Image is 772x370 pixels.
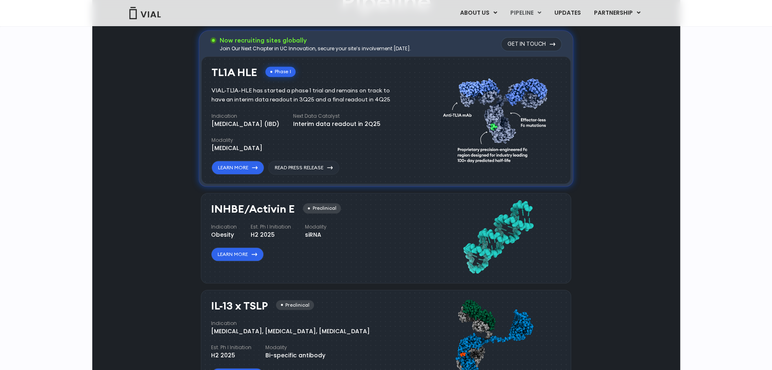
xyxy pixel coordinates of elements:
h3: TL1A HLE [211,67,257,78]
div: Obesity [211,231,237,239]
a: PIPELINEMenu Toggle [503,6,547,20]
a: Learn More [211,161,264,175]
div: [MEDICAL_DATA], [MEDICAL_DATA], [MEDICAL_DATA] [211,327,370,336]
div: Preclinical [303,203,341,213]
a: PARTNERSHIPMenu Toggle [587,6,647,20]
div: [MEDICAL_DATA] [211,144,263,152]
div: Preclinical [276,300,314,310]
h4: Modality [211,137,263,144]
h4: Est. Ph I Initiation [211,344,251,351]
img: TL1A antibody diagram. [443,63,552,175]
div: VIAL-TL1A-HLE has started a phase 1 trial and remains on track to have an interim data readout in... [211,86,402,104]
h3: Now recruiting sites globally [220,36,411,45]
h4: Est. Ph I Initiation [251,223,291,231]
h3: INHBE/Activin E [211,203,295,215]
a: Read Press Release [268,161,339,175]
h4: Modality [265,344,325,351]
h4: Indication [211,223,237,231]
div: [MEDICAL_DATA] (IBD) [211,120,279,128]
h4: Indication [211,112,279,120]
div: siRNA [305,231,327,239]
div: H2 2025 [211,351,251,360]
h4: Next Data Catalyst [293,112,380,120]
h4: Indication [211,320,370,327]
h3: IL-13 x TSLP [211,300,268,312]
div: H2 2025 [251,231,291,239]
h4: Modality [305,223,327,231]
a: UPDATES [547,6,587,20]
a: Learn More [211,247,264,261]
div: Join Our Next Chapter in UC Innovation, secure your site’s involvement [DATE]. [220,45,411,52]
div: Interim data readout in 2Q25 [293,120,380,128]
a: ABOUT USMenu Toggle [453,6,503,20]
img: Vial Logo [129,7,161,19]
div: Phase I [265,67,296,77]
div: Bi-specific antibody [265,351,325,360]
a: Get in touch [501,37,562,51]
